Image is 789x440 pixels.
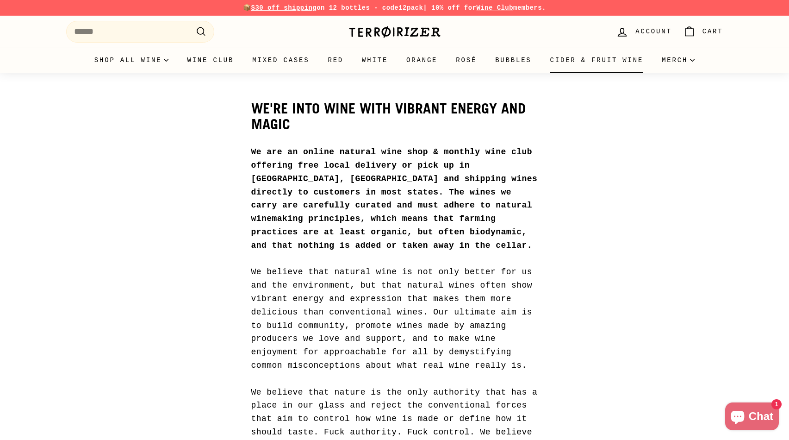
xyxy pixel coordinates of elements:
a: Bubbles [486,48,540,73]
a: Cider & Fruit Wine [541,48,653,73]
div: Primary [48,48,742,73]
span: Account [635,26,671,37]
a: Cart [677,18,729,45]
strong: 12pack [398,4,423,12]
a: Wine Club [476,4,513,12]
a: Account [610,18,677,45]
h2: we're into wine with vibrant energy and magic [251,101,538,132]
a: White [353,48,397,73]
a: Orange [397,48,447,73]
a: Rosé [447,48,486,73]
summary: Merch [652,48,704,73]
span: $30 off shipping [251,4,317,12]
span: Cart [702,26,723,37]
summary: Shop all wine [85,48,178,73]
a: Mixed Cases [243,48,318,73]
a: Wine Club [178,48,243,73]
strong: We are an online natural wine shop & monthly wine club offering free local delivery or pick up in... [251,147,538,250]
inbox-online-store-chat: Shopify online store chat [722,402,782,433]
a: Red [318,48,353,73]
p: 📦 on 12 bottles - code | 10% off for members. [66,3,723,13]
